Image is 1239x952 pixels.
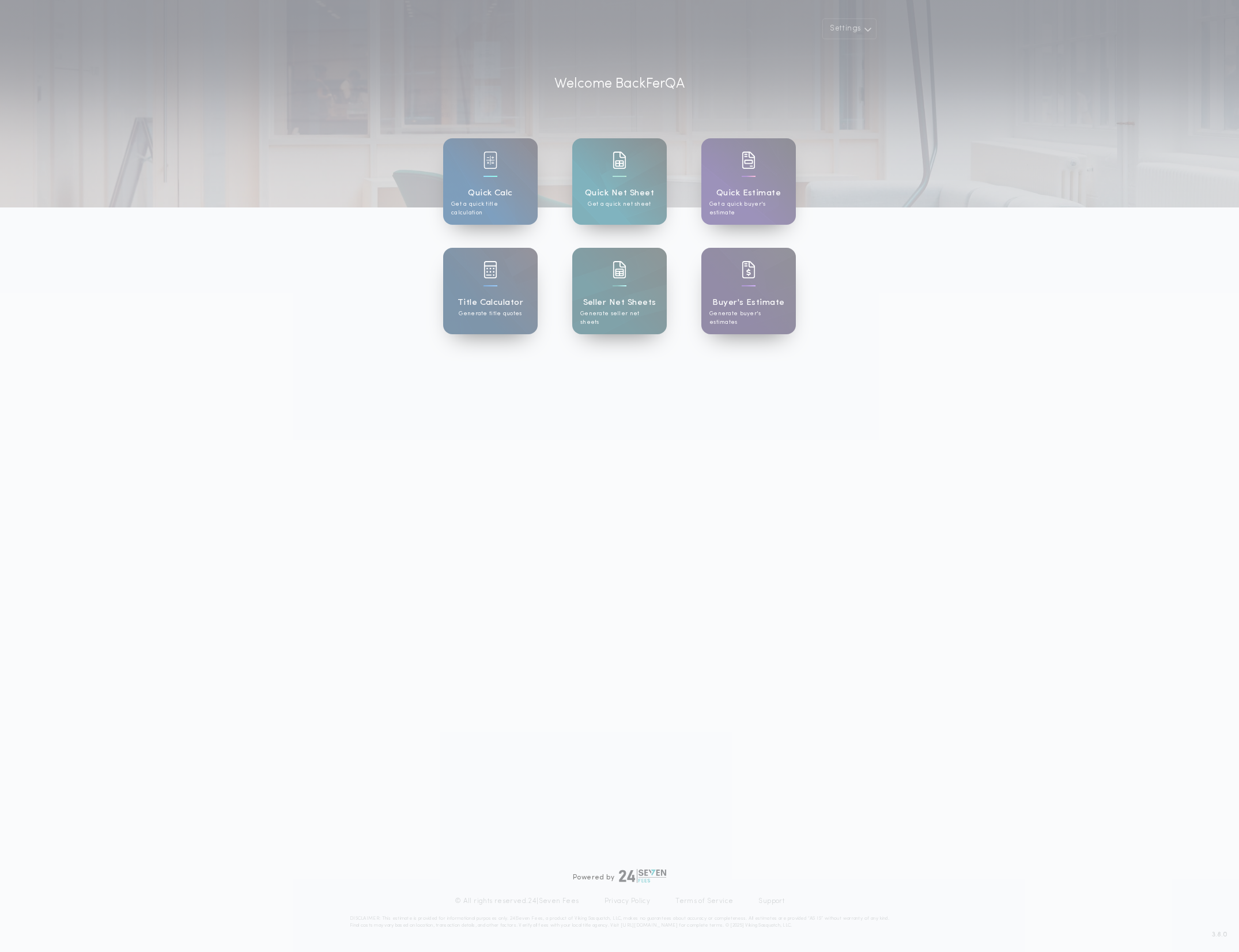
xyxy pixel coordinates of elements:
[758,897,784,906] a: Support
[619,869,666,883] img: logo
[458,296,523,309] h1: Title Calculator
[572,248,667,334] a: card iconSeller Net SheetsGenerate seller net sheets
[709,309,788,327] p: Generate buyer's estimates
[583,296,656,309] h1: Seller Net Sheets
[483,152,497,169] img: card icon
[588,200,651,209] p: Get a quick net sheet
[573,869,666,883] div: Powered by
[742,261,756,278] img: card icon
[459,309,522,318] p: Generate title quotes
[701,248,796,334] a: card iconBuyer's EstimateGenerate buyer's estimates
[709,200,788,217] p: Get a quick buyer's estimate
[483,261,497,278] img: card icon
[716,187,781,200] h1: Quick Estimate
[712,296,784,309] h1: Buyer's Estimate
[742,152,756,169] img: card icon
[605,897,651,906] a: Privacy Policy
[350,915,889,929] p: DISCLAIMER: This estimate is provided for informational purposes only. 24|Seven Fees, a product o...
[455,897,579,906] p: © All rights reserved. 24|Seven Fees
[554,74,685,95] p: Welcome Back FerQA
[572,138,667,225] a: card iconQuick Net SheetGet a quick net sheet
[580,309,659,327] p: Generate seller net sheets
[613,261,626,278] img: card icon
[443,248,538,334] a: card iconTitle CalculatorGenerate title quotes
[675,897,733,906] a: Terms of Service
[443,138,538,225] a: card iconQuick CalcGet a quick title calculation
[621,923,678,928] a: [URL][DOMAIN_NAME]
[701,138,796,225] a: card iconQuick EstimateGet a quick buyer's estimate
[468,187,513,200] h1: Quick Calc
[1212,930,1227,940] span: 3.8.0
[585,187,654,200] h1: Quick Net Sheet
[822,18,877,39] button: Settings
[613,152,626,169] img: card icon
[451,200,530,217] p: Get a quick title calculation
